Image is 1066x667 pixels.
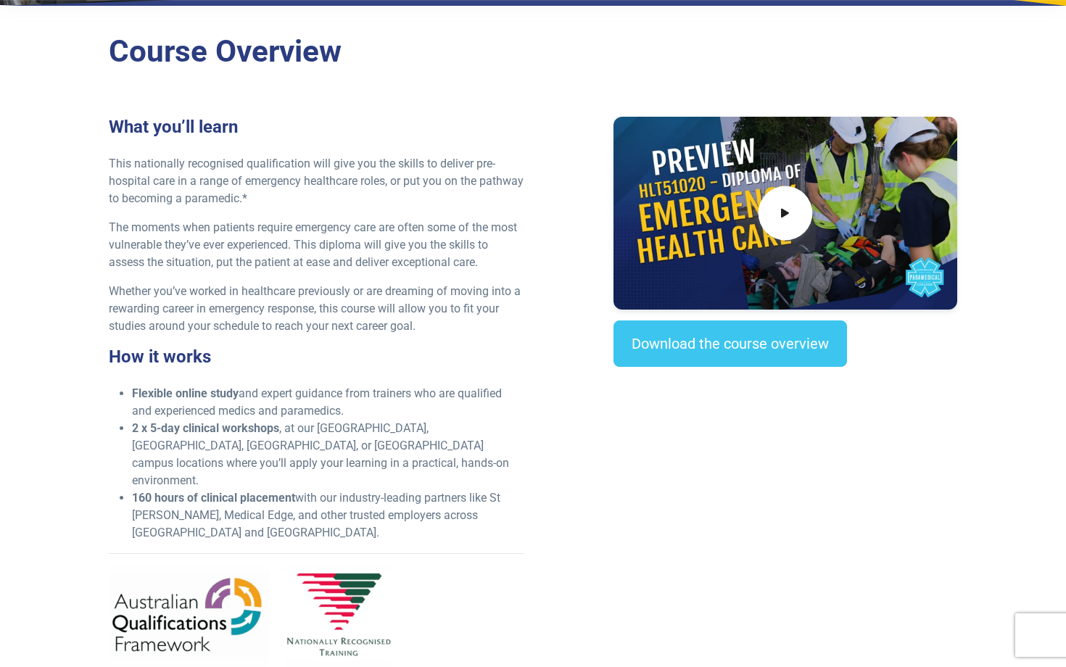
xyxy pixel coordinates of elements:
li: , at our [GEOGRAPHIC_DATA], [GEOGRAPHIC_DATA], [GEOGRAPHIC_DATA], or [GEOGRAPHIC_DATA] campus loc... [132,420,524,489]
strong: 2 x 5-day clinical workshops [132,421,279,435]
p: Whether you’ve worked in healthcare previously or are dreaming of moving into a rewarding career ... [109,283,524,335]
h3: How it works [109,347,524,368]
a: Download the course overview [613,320,847,367]
p: This nationally recognised qualification will give you the skills to deliver pre-hospital care in... [109,155,524,207]
iframe: EmbedSocial Universal Widget [613,396,956,470]
strong: Flexible online study [132,386,239,400]
li: and expert guidance from trainers who are qualified and experienced medics and paramedics. [132,385,524,420]
h3: What you’ll learn [109,117,524,138]
p: The moments when patients require emergency care are often some of the most vulnerable they’ve ev... [109,219,524,271]
h2: Course Overview [109,33,957,70]
li: with our industry-leading partners like St [PERSON_NAME], Medical Edge, and other trusted employe... [132,489,524,542]
strong: 160 hours of clinical placement [132,491,295,505]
